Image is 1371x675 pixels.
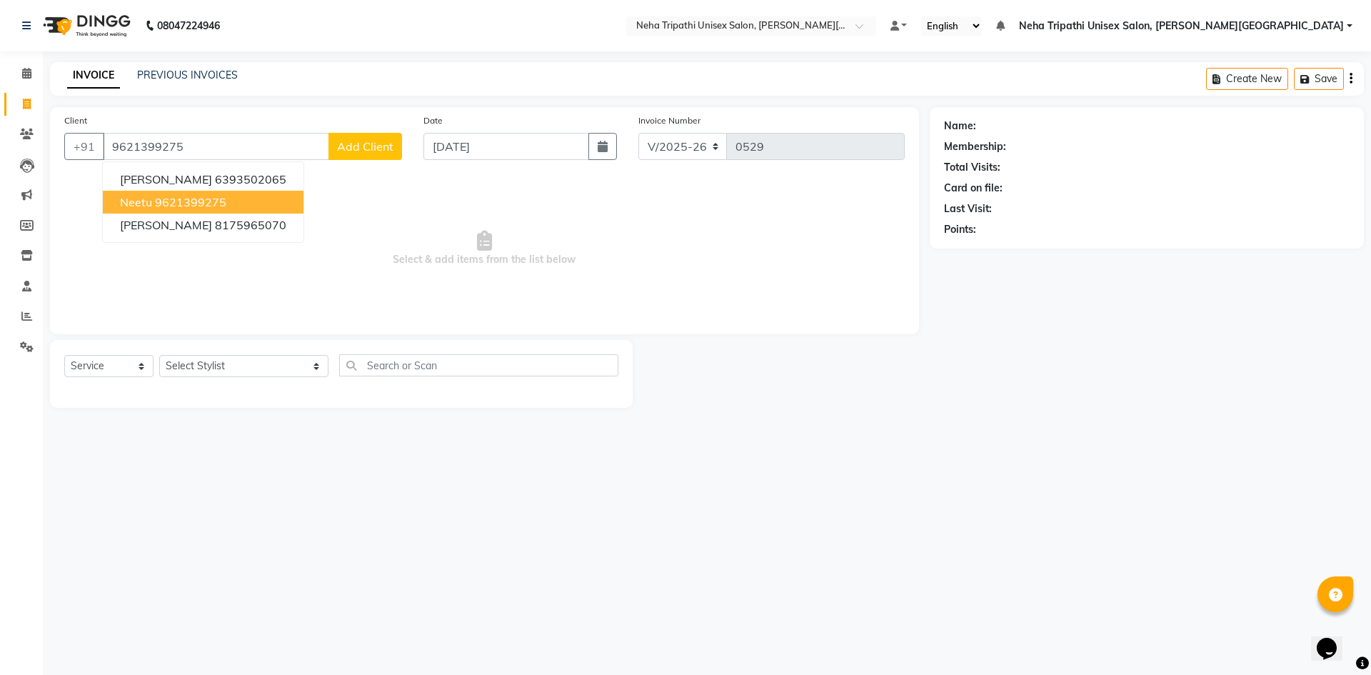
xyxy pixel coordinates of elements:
[36,6,134,46] img: logo
[157,6,220,46] b: 08047224946
[120,195,152,209] span: Neetu
[944,201,992,216] div: Last Visit:
[64,114,87,127] label: Client
[120,218,212,232] span: [PERSON_NAME]
[64,177,905,320] span: Select & add items from the list below
[120,172,212,186] span: [PERSON_NAME]
[64,133,104,160] button: +91
[423,114,443,127] label: Date
[944,222,976,237] div: Points:
[944,139,1006,154] div: Membership:
[1294,68,1344,90] button: Save
[103,133,329,160] input: Search by Name/Mobile/Email/Code
[1019,19,1344,34] span: Neha Tripathi Unisex Salon, [PERSON_NAME][GEOGRAPHIC_DATA]
[944,119,976,134] div: Name:
[215,218,286,232] ngb-highlight: 8175965070
[328,133,402,160] button: Add Client
[339,354,618,376] input: Search or Scan
[155,195,226,209] ngb-highlight: 9621399275
[337,139,393,154] span: Add Client
[944,181,1003,196] div: Card on file:
[1311,618,1357,661] iframe: chat widget
[137,69,238,81] a: PREVIOUS INVOICES
[944,160,1000,175] div: Total Visits:
[1206,68,1288,90] button: Create New
[638,114,700,127] label: Invoice Number
[67,63,120,89] a: INVOICE
[215,172,286,186] ngb-highlight: 6393502065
